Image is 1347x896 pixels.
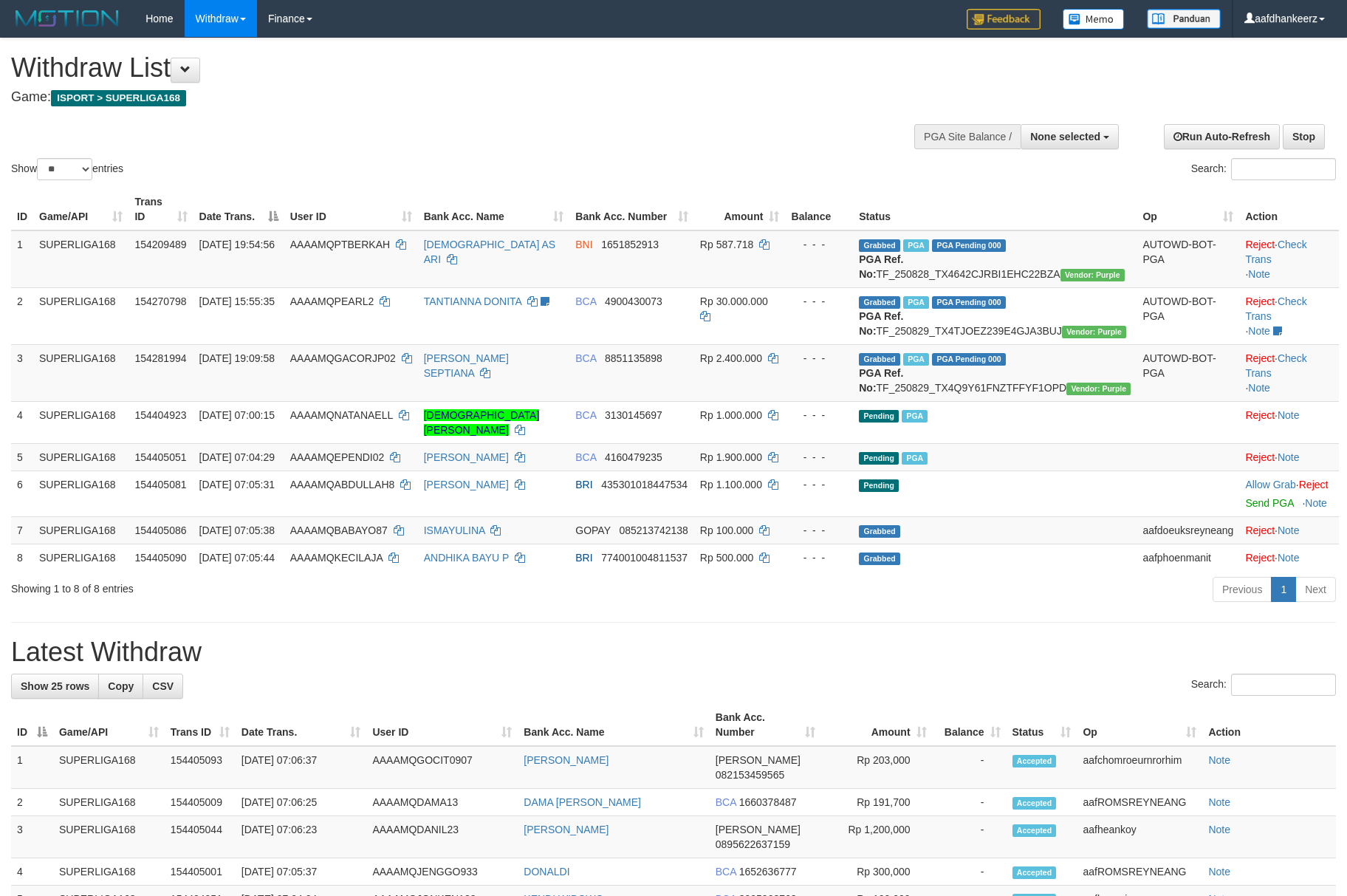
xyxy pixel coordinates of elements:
[165,789,236,816] td: 154405009
[700,451,762,463] span: Rp 1.900.000
[601,239,659,250] span: Copy 1651852913 to clipboard
[1245,552,1275,564] a: Reject
[199,295,275,307] span: [DATE] 15:55:35
[619,524,688,536] span: Copy 085213742138 to clipboard
[366,746,518,789] td: AAAAMQGOCIT0907
[1077,816,1202,858] td: aafheankoy
[152,680,174,692] span: CSV
[199,239,275,250] span: [DATE] 19:54:56
[859,553,900,565] span: Grabbed
[575,239,592,250] span: BNI
[290,524,388,536] span: AAAAMQBABAYO87
[1208,824,1230,835] a: Note
[694,188,786,230] th: Amount: activate to sort column ascending
[791,351,847,366] div: - - -
[366,704,518,746] th: User ID: activate to sort column ascending
[1245,497,1293,509] a: Send PGA
[1239,516,1339,544] td: ·
[236,816,367,858] td: [DATE] 07:06:23
[605,409,662,421] span: Copy 3130145697 to clipboard
[791,477,847,492] div: - - -
[1191,158,1336,180] label: Search:
[1278,524,1300,536] a: Note
[575,552,592,564] span: BRI
[605,352,662,364] span: Copy 8851135898 to clipboard
[1208,796,1230,808] a: Note
[1062,326,1126,338] span: Vendor URL: https://trx4.1velocity.biz
[575,479,592,490] span: BRI
[1213,577,1272,602] a: Previous
[424,552,509,564] a: ANDHIKA BAYU P
[1239,344,1339,401] td: · ·
[236,789,367,816] td: [DATE] 07:06:25
[1245,409,1275,421] a: Reject
[1245,479,1295,490] a: Allow Grab
[1077,704,1202,746] th: Op: activate to sort column ascending
[575,295,596,307] span: BCA
[53,816,165,858] td: SUPERLIGA168
[914,124,1021,149] div: PGA Site Balance /
[575,352,596,364] span: BCA
[791,294,847,309] div: - - -
[716,838,790,850] span: Copy 0895622637159 to clipboard
[199,352,275,364] span: [DATE] 19:09:58
[1248,382,1270,394] a: Note
[199,409,275,421] span: [DATE] 07:00:15
[932,239,1006,252] span: PGA Pending
[791,550,847,565] div: - - -
[193,188,284,230] th: Date Trans.: activate to sort column descending
[524,866,569,878] a: DONALDI
[1007,704,1077,746] th: Status: activate to sort column ascending
[791,408,847,423] div: - - -
[290,552,383,564] span: AAAAMQKECILAJA
[33,188,128,230] th: Game/API: activate to sort column ascending
[11,230,33,288] td: 1
[424,409,540,436] a: [DEMOGRAPHIC_DATA][PERSON_NAME]
[424,479,509,490] a: [PERSON_NAME]
[853,344,1137,401] td: TF_250829_TX4Q9Y61FNZTFFYF1OPD
[134,479,186,490] span: 154405081
[199,524,275,536] span: [DATE] 07:05:38
[424,239,555,265] a: [DEMOGRAPHIC_DATA] AS ARI
[933,858,1007,886] td: -
[165,816,236,858] td: 154405044
[716,824,801,835] span: [PERSON_NAME]
[128,188,193,230] th: Trans ID: activate to sort column ascending
[700,552,753,564] span: Rp 500.000
[1137,516,1239,544] td: aafdoeuksreyneang
[1245,239,1275,250] a: Reject
[11,443,33,471] td: 5
[33,544,128,571] td: SUPERLIGA168
[1137,188,1239,230] th: Op: activate to sort column ascending
[11,674,99,699] a: Show 25 rows
[1137,287,1239,344] td: AUTOWD-BOT-PGA
[290,409,393,421] span: AAAAMQNATANAELL
[11,816,53,858] td: 3
[98,674,143,699] a: Copy
[1164,124,1280,149] a: Run Auto-Refresh
[903,296,929,309] span: Marked by aafmaleo
[21,680,89,692] span: Show 25 rows
[33,344,128,401] td: SUPERLIGA168
[1060,269,1125,281] span: Vendor URL: https://trx4.1velocity.biz
[524,754,609,766] a: [PERSON_NAME]
[1012,866,1057,879] span: Accepted
[134,409,186,421] span: 154404923
[11,746,53,789] td: 1
[290,239,390,250] span: AAAAMQPTBERKAH
[859,525,900,538] span: Grabbed
[967,9,1041,30] img: Feedback.jpg
[11,344,33,401] td: 3
[853,287,1137,344] td: TF_250829_TX4TJOEZ239E4GJA3BUJ
[236,858,367,886] td: [DATE] 07:05:37
[11,789,53,816] td: 2
[33,287,128,344] td: SUPERLIGA168
[1239,230,1339,288] td: · ·
[11,53,883,83] h1: Withdraw List
[791,237,847,252] div: - - -
[903,239,929,252] span: Marked by aafchhiseyha
[902,410,928,423] span: Marked by aafandaneth
[33,230,128,288] td: SUPERLIGA168
[1248,268,1270,280] a: Note
[791,450,847,465] div: - - -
